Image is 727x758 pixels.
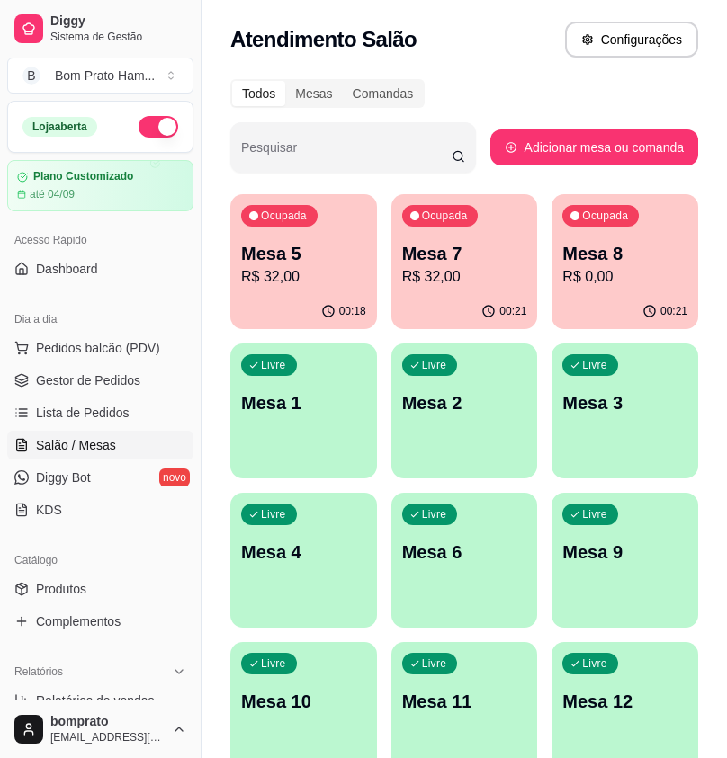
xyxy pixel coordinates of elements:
span: Diggy [50,13,186,30]
span: Diggy Bot [36,468,91,486]
span: KDS [36,501,62,519]
button: LivreMesa 3 [552,343,698,478]
div: Loja aberta [22,117,97,137]
span: [EMAIL_ADDRESS][DOMAIN_NAME] [50,730,165,745]
input: Pesquisar [241,146,452,164]
button: Adicionar mesa ou comanda [490,129,698,165]
p: 00:18 [339,304,366,318]
p: Livre [422,507,447,522]
button: LivreMesa 6 [391,493,538,628]
span: Complementos [36,612,121,630]
button: OcupadaMesa 8R$ 0,0000:21 [552,194,698,329]
span: Sistema de Gestão [50,30,186,44]
span: Lista de Pedidos [36,404,130,422]
p: Livre [422,358,447,372]
span: bomprato [50,714,165,730]
p: Ocupada [261,209,307,223]
p: Mesa 10 [241,689,366,714]
span: Gestor de Pedidos [36,371,140,389]
button: Select a team [7,58,193,94]
a: Plano Customizadoaté 04/09 [7,160,193,211]
button: OcupadaMesa 5R$ 32,0000:18 [230,194,377,329]
p: Livre [261,656,286,671]
span: Produtos [36,580,86,598]
p: Mesa 11 [402,689,527,714]
p: Livre [261,358,286,372]
p: R$ 32,00 [402,266,527,288]
button: LivreMesa 9 [552,493,698,628]
span: B [22,67,40,85]
button: Configurações [565,22,698,58]
button: LivreMesa 4 [230,493,377,628]
button: LivreMesa 2 [391,343,538,478]
a: Complementos [7,607,193,636]
p: Livre [422,656,447,671]
div: Todos [232,81,285,106]
p: Livre [582,656,607,671]
article: Plano Customizado [33,170,133,183]
p: 00:21 [499,304,526,318]
div: Dia a dia [7,305,193,334]
p: Ocupada [582,209,628,223]
article: até 04/09 [30,187,75,201]
span: Salão / Mesas [36,436,116,454]
button: LivreMesa 1 [230,343,377,478]
span: Relatórios de vendas [36,691,155,709]
div: Catálogo [7,546,193,575]
button: Alterar Status [139,116,178,138]
div: Mesas [285,81,342,106]
p: Mesa 2 [402,390,527,415]
p: Livre [261,507,286,522]
div: Comandas [343,81,424,106]
p: Mesa 7 [402,241,527,266]
a: Dashboard [7,254,193,283]
h2: Atendimento Salão [230,25,417,54]
span: Relatórios [14,664,63,679]
p: Mesa 5 [241,241,366,266]
p: Mesa 6 [402,540,527,565]
p: Mesa 9 [562,540,687,565]
a: KDS [7,495,193,524]
a: Produtos [7,575,193,603]
p: Mesa 3 [562,390,687,415]
p: 00:21 [660,304,687,318]
p: Ocupada [422,209,468,223]
p: Mesa 1 [241,390,366,415]
button: Pedidos balcão (PDV) [7,334,193,362]
span: Pedidos balcão (PDV) [36,339,160,357]
a: DiggySistema de Gestão [7,7,193,50]
p: Mesa 8 [562,241,687,266]
p: Mesa 4 [241,540,366,565]
span: Dashboard [36,260,98,278]
button: OcupadaMesa 7R$ 32,0000:21 [391,194,538,329]
a: Gestor de Pedidos [7,366,193,395]
a: Relatórios de vendas [7,686,193,715]
p: R$ 32,00 [241,266,366,288]
p: Mesa 12 [562,689,687,714]
p: R$ 0,00 [562,266,687,288]
p: Livre [582,507,607,522]
a: Lista de Pedidos [7,398,193,427]
div: Bom Prato Ham ... [55,67,155,85]
div: Acesso Rápido [7,226,193,254]
button: bomprato[EMAIL_ADDRESS][DOMAIN_NAME] [7,708,193,751]
a: Diggy Botnovo [7,463,193,492]
a: Salão / Mesas [7,431,193,459]
p: Livre [582,358,607,372]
